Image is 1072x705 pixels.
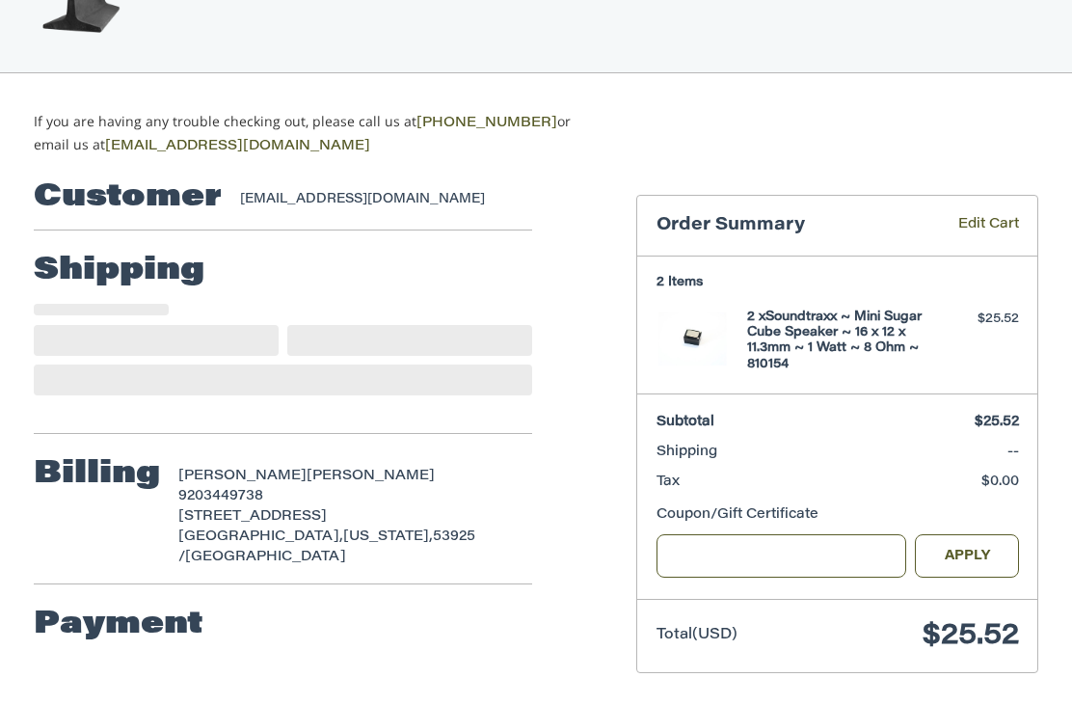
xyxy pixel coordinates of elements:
span: [PERSON_NAME] [178,470,307,483]
span: $0.00 [981,475,1019,489]
h2: Customer [34,178,222,217]
span: [GEOGRAPHIC_DATA], [178,530,343,544]
span: -- [1007,446,1019,459]
div: $25.52 [928,310,1019,329]
a: [PHONE_NUMBER] [416,117,557,130]
button: Apply [915,534,1019,578]
div: [EMAIL_ADDRESS][DOMAIN_NAME] [240,190,514,209]
span: Tax [657,475,680,489]
div: Coupon/Gift Certificate [657,505,1019,526]
h2: Shipping [34,252,204,290]
span: 9203449738 [178,490,263,503]
input: Gift Certificate or Coupon Code [657,534,906,578]
h2: Payment [34,606,203,644]
span: [US_STATE], [343,530,433,544]
span: Subtotal [657,416,714,429]
span: [STREET_ADDRESS] [178,510,327,524]
span: $25.52 [923,622,1019,651]
h4: 2 x Soundtraxx ~ Mini Sugar Cube Speaker ~ 16 x 12 x 11.3mm ~ 1 Watt ~ 8 Ohm ~ 810154 [747,310,924,372]
p: If you are having any trouble checking out, please call us at or email us at [34,111,608,157]
h3: 2 Items [657,275,1019,290]
h3: Order Summary [657,215,914,237]
a: Edit Cart [914,215,1019,237]
h2: Billing [34,455,160,494]
span: $25.52 [975,416,1019,429]
span: Total (USD) [657,628,737,642]
a: [EMAIL_ADDRESS][DOMAIN_NAME] [105,140,370,153]
span: [GEOGRAPHIC_DATA] [185,551,346,564]
span: Shipping [657,446,717,459]
span: [PERSON_NAME] [307,470,435,483]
